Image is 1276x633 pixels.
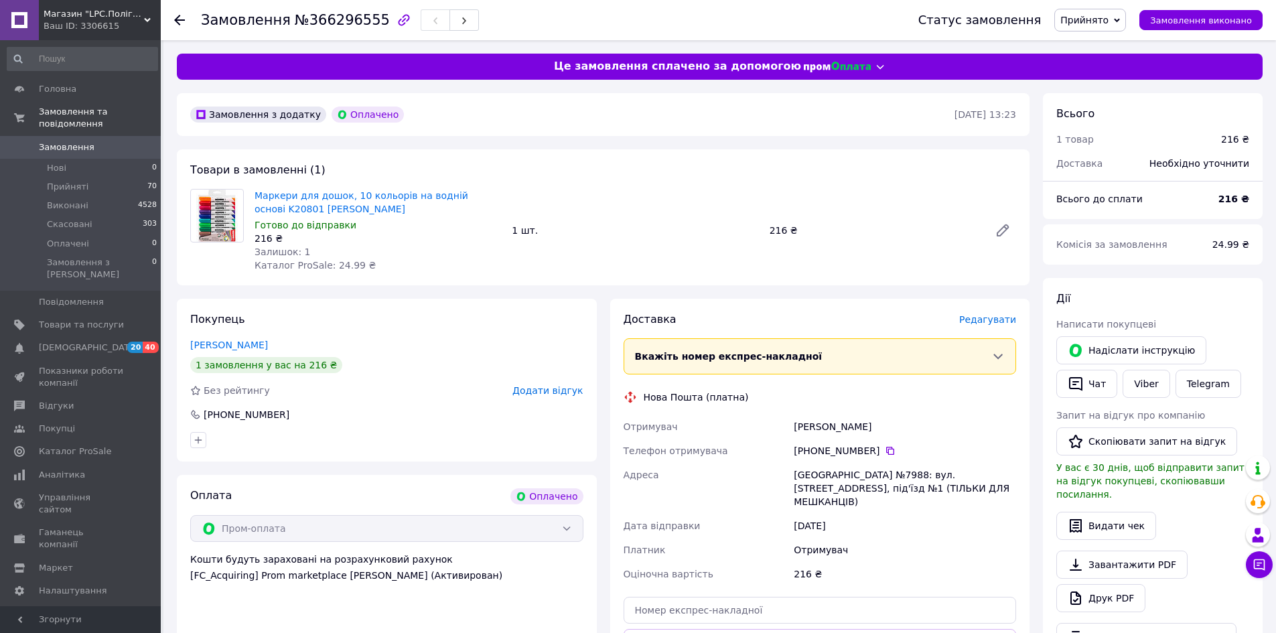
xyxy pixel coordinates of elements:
[47,162,66,174] span: Нові
[791,514,1019,538] div: [DATE]
[44,20,161,32] div: Ваш ID: 3306615
[39,365,124,389] span: Показники роботи компанії
[1212,239,1249,250] span: 24.99 ₴
[47,200,88,212] span: Виконані
[1056,107,1094,120] span: Всього
[39,83,76,95] span: Головна
[44,8,144,20] span: Магазин "LPC.Поліграфія"
[39,585,107,597] span: Налаштування
[1056,319,1156,330] span: Написати покупцеві
[554,59,801,74] span: Це замовлення сплачено за допомогою
[506,221,764,240] div: 1 шт.
[127,342,143,353] span: 20
[624,520,701,531] span: Дата відправки
[190,313,245,326] span: Покупець
[47,218,92,230] span: Скасовані
[255,247,311,257] span: Залишок: 1
[510,488,583,504] div: Оплачено
[1056,551,1188,579] a: Завантажити PDF
[791,415,1019,439] div: [PERSON_NAME]
[1150,15,1252,25] span: Замовлення виконано
[152,162,157,174] span: 0
[190,489,232,502] span: Оплата
[39,400,74,412] span: Відгуки
[1056,427,1237,455] button: Скопіювати запит на відгук
[39,106,161,130] span: Замовлення та повідомлення
[196,190,238,242] img: Маркери для дошок, 10 кольорів на водній основі K20801 Kores
[39,526,124,551] span: Гаманець компанії
[640,391,752,404] div: Нова Пошта (платна)
[791,562,1019,586] div: 216 ₴
[1056,462,1245,500] span: У вас є 30 днів, щоб відправити запит на відгук покупцеві, скопіювавши посилання.
[959,314,1016,325] span: Редагувати
[39,319,124,331] span: Товари та послуги
[1141,149,1257,178] div: Необхідно уточнити
[1246,551,1273,578] button: Чат з покупцем
[255,260,376,271] span: Каталог ProSale: 24.99 ₴
[143,342,158,353] span: 40
[39,423,75,435] span: Покупці
[1056,370,1117,398] button: Чат
[255,220,356,230] span: Готово до відправки
[39,562,73,574] span: Маркет
[954,109,1016,120] time: [DATE] 13:23
[47,238,89,250] span: Оплачені
[1123,370,1169,398] a: Viber
[1056,194,1143,204] span: Всього до сплати
[190,569,583,582] div: [FC_Acquiring] Prom marketplace [PERSON_NAME] (Активирован)
[624,597,1017,624] input: Номер експрес-накладної
[1056,292,1070,305] span: Дії
[255,232,501,245] div: 216 ₴
[1056,410,1205,421] span: Запит на відгук про компанію
[152,238,157,250] span: 0
[47,257,152,281] span: Замовлення з [PERSON_NAME]
[624,545,666,555] span: Платник
[190,163,326,176] span: Товари в замовленні (1)
[1056,158,1103,169] span: Доставка
[39,492,124,516] span: Управління сайтом
[1056,239,1167,250] span: Комісія за замовлення
[190,357,342,373] div: 1 замовлення у вас на 216 ₴
[1056,134,1094,145] span: 1 товар
[201,12,291,28] span: Замовлення
[1056,336,1206,364] button: Надіслати інструкцію
[635,351,823,362] span: Вкажіть номер експрес-накладної
[7,47,158,71] input: Пошук
[152,257,157,281] span: 0
[794,444,1016,458] div: [PHONE_NUMBER]
[147,181,157,193] span: 70
[39,445,111,458] span: Каталог ProSale
[174,13,185,27] div: Повернутися назад
[332,107,404,123] div: Оплачено
[1056,512,1156,540] button: Видати чек
[1218,194,1249,204] b: 216 ₴
[1056,584,1145,612] a: Друк PDF
[791,538,1019,562] div: Отримувач
[989,217,1016,244] a: Редагувати
[295,12,390,28] span: №366296555
[1221,133,1249,146] div: 216 ₴
[764,221,984,240] div: 216 ₴
[39,141,94,153] span: Замовлення
[138,200,157,212] span: 4528
[39,469,85,481] span: Аналітика
[190,553,583,582] div: Кошти будуть зараховані на розрахунковий рахунок
[190,107,326,123] div: Замовлення з додатку
[1176,370,1241,398] a: Telegram
[624,313,677,326] span: Доставка
[1060,15,1109,25] span: Прийнято
[39,342,138,354] span: [DEMOGRAPHIC_DATA]
[624,470,659,480] span: Адреса
[255,190,468,214] a: Маркери для дошок, 10 кольорів на водній основі K20801 [PERSON_NAME]
[624,569,713,579] span: Оціночна вартість
[791,463,1019,514] div: [GEOGRAPHIC_DATA] №7988: вул. [STREET_ADDRESS], під'їзд №1 (ТІЛЬКИ ДЛЯ МЕШКАНЦІВ)
[624,421,678,432] span: Отримувач
[918,13,1042,27] div: Статус замовлення
[1139,10,1263,30] button: Замовлення виконано
[190,340,268,350] a: [PERSON_NAME]
[39,296,104,308] span: Повідомлення
[143,218,157,230] span: 303
[204,385,270,396] span: Без рейтингу
[202,408,291,421] div: [PHONE_NUMBER]
[47,181,88,193] span: Прийняті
